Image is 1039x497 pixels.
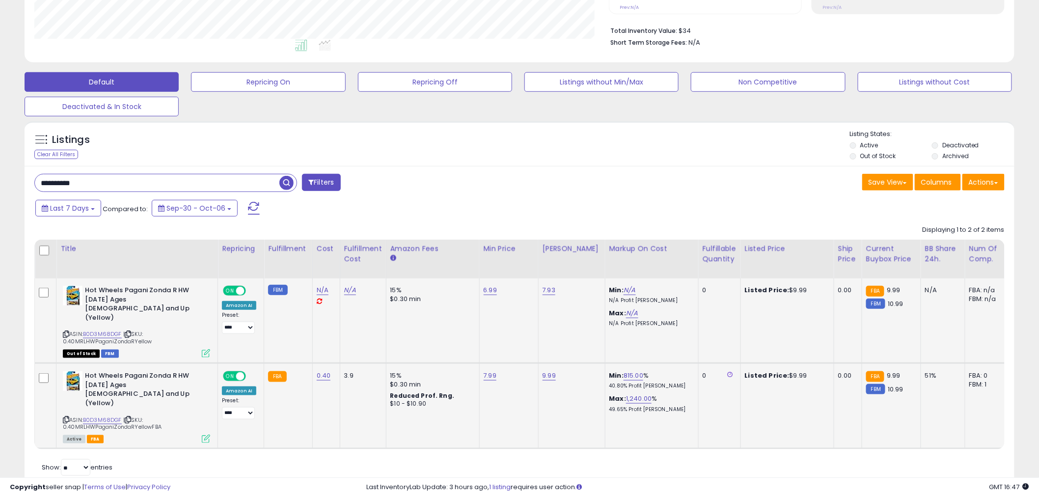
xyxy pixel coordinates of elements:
[543,371,556,381] a: 9.99
[609,320,691,327] p: N/A Profit [PERSON_NAME]
[609,297,691,304] p: N/A Profit [PERSON_NAME]
[63,435,85,443] span: All listings currently available for purchase on Amazon
[42,463,112,472] span: Show: entries
[850,130,1014,139] p: Listing States:
[302,174,340,191] button: Filters
[52,133,90,147] h5: Listings
[969,286,1002,295] div: FBA: n/a
[624,285,635,295] a: N/A
[34,150,78,159] div: Clear All Filters
[838,371,854,380] div: 0.00
[887,285,901,295] span: 9.99
[390,286,472,295] div: 15%
[166,203,225,213] span: Sep-30 - Oct-06
[969,380,1002,389] div: FBM: 1
[969,371,1002,380] div: FBA: 0
[191,72,345,92] button: Repricing On
[703,286,733,295] div: 0
[620,4,639,10] small: Prev: N/A
[245,287,260,295] span: OFF
[222,244,260,254] div: Repricing
[942,152,969,160] label: Archived
[858,72,1012,92] button: Listings without Cost
[745,285,790,295] b: Listed Price:
[63,416,162,431] span: | SKU: 0.40MRLHWPaganiZondaRYellowFBA
[63,286,82,305] img: 416H5eEZhfL._SL40_.jpg
[484,371,497,381] a: 7.99
[83,416,122,424] a: B0D3M68DGF
[609,394,691,413] div: %
[317,371,331,381] a: 0.40
[624,371,643,381] a: 815.00
[390,391,455,400] b: Reduced Prof. Rng.
[609,383,691,389] p: 40.80% Profit [PERSON_NAME]
[390,380,472,389] div: $0.30 min
[609,285,624,295] b: Min:
[609,371,624,380] b: Min:
[688,38,700,47] span: N/A
[484,285,497,295] a: 6.99
[609,244,694,254] div: Markup on Cost
[860,152,896,160] label: Out of Stock
[63,371,210,442] div: ASIN:
[605,240,698,278] th: The percentage added to the cost of goods (COGS) that forms the calculator for Min & Max prices.
[317,244,336,254] div: Cost
[822,4,842,10] small: Prev: N/A
[25,72,179,92] button: Default
[691,72,845,92] button: Non Competitive
[344,371,379,380] div: 3.9
[866,286,884,297] small: FBA
[543,285,556,295] a: 7.93
[543,244,601,254] div: [PERSON_NAME]
[524,72,679,92] button: Listings without Min/Max
[35,200,101,217] button: Last 7 Days
[866,244,917,264] div: Current Buybox Price
[63,371,82,391] img: 416H5eEZhfL._SL40_.jpg
[317,285,328,295] a: N/A
[83,330,122,338] a: B0D3M68DGF
[609,406,691,413] p: 49.65% Profit [PERSON_NAME]
[268,244,308,254] div: Fulfillment
[703,371,733,380] div: 0
[626,394,652,404] a: 1,240.00
[745,371,826,380] div: $9.99
[222,301,256,310] div: Amazon AI
[101,350,119,358] span: FBM
[222,312,256,334] div: Preset:
[745,244,830,254] div: Listed Price
[390,295,472,304] div: $0.30 min
[969,295,1002,304] div: FBM: n/a
[888,385,903,394] span: 10.99
[923,225,1005,235] div: Displaying 1 to 2 of 2 items
[390,244,475,254] div: Amazon Fees
[87,435,104,443] span: FBA
[490,482,511,492] a: 1 listing
[838,286,854,295] div: 0.00
[10,482,46,492] strong: Copyright
[609,394,627,403] b: Max:
[962,174,1005,191] button: Actions
[390,400,472,408] div: $10 - $10.90
[838,244,858,264] div: Ship Price
[60,244,214,254] div: Title
[925,244,961,264] div: BB Share 24h.
[609,308,627,318] b: Max:
[358,72,512,92] button: Repricing Off
[484,244,534,254] div: Min Price
[222,397,256,419] div: Preset:
[745,371,790,380] b: Listed Price:
[942,141,979,149] label: Deactivated
[860,141,878,149] label: Active
[925,371,957,380] div: 51%
[268,371,286,382] small: FBA
[63,286,210,357] div: ASIN:
[224,287,236,295] span: ON
[925,286,957,295] div: N/A
[127,482,170,492] a: Privacy Policy
[866,371,884,382] small: FBA
[703,244,737,264] div: Fulfillable Quantity
[344,244,382,264] div: Fulfillment Cost
[921,177,952,187] span: Columns
[367,483,1029,492] div: Last InventoryLab Update: 3 hours ago, requires user action.
[85,286,204,325] b: Hot Wheels Pagani Zonda R HW [DATE] Ages [DEMOGRAPHIC_DATA] and Up (Yellow)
